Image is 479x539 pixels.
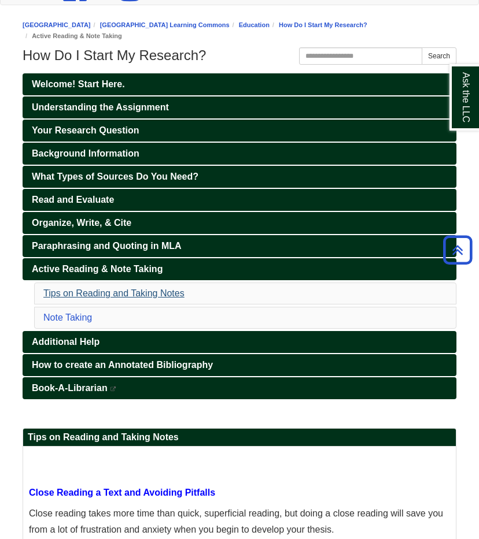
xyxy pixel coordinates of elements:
[110,386,117,392] i: This link opens in a new window
[32,241,182,251] span: Paraphrasing and Quoting in MLA
[29,505,450,538] p: Close reading takes more time than quick, superficial reading, but doing a close reading will sav...
[23,258,456,280] a: Active Reading & Note Taking
[32,79,125,89] span: Welcome! Start Here.
[32,102,169,112] span: Understanding the Assignment
[23,189,456,211] a: Read and Evaluate
[32,360,213,370] span: How to create an Annotated Bibliography
[32,383,108,393] span: Book-A-Librarian
[23,166,456,188] a: What Types of Sources Do You Need?
[279,21,367,28] a: How Do I Start My Research?
[29,488,215,497] strong: Close Reading a Text and Avoiding Pitfalls
[439,242,476,258] a: Back to Top
[23,21,91,28] a: [GEOGRAPHIC_DATA]
[43,288,185,298] a: Tips on Reading and Taking Notes
[23,73,456,95] a: Welcome! Start Here.
[23,212,456,234] a: Organize, Write, & Cite
[23,73,456,399] div: Guide Pages
[23,143,456,165] a: Background Information
[23,20,456,42] nav: breadcrumb
[23,377,456,399] a: Book-A-Librarian
[23,120,456,142] a: Your Research Question
[23,96,456,118] a: Understanding the Assignment
[32,218,131,228] span: Organize, Write, & Cite
[23,331,456,353] a: Additional Help
[23,47,456,64] h1: How Do I Start My Research?
[239,21,270,28] a: Education
[32,148,139,158] span: Background Information
[23,354,456,376] a: How to create an Annotated Bibliography
[100,21,230,28] a: [GEOGRAPHIC_DATA] Learning Commons
[32,337,100,347] span: Additional Help
[43,313,92,322] a: Note Taking
[23,31,122,42] li: Active Reading & Note Taking
[32,264,163,274] span: Active Reading & Note Taking
[32,195,114,205] span: Read and Evaluate
[32,125,139,135] span: Your Research Question
[23,429,456,447] h2: Tips on Reading and Taking Notes
[23,235,456,257] a: Paraphrasing and Quoting in MLA
[32,172,198,181] span: What Types of Sources Do You Need?
[422,47,456,65] button: Search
